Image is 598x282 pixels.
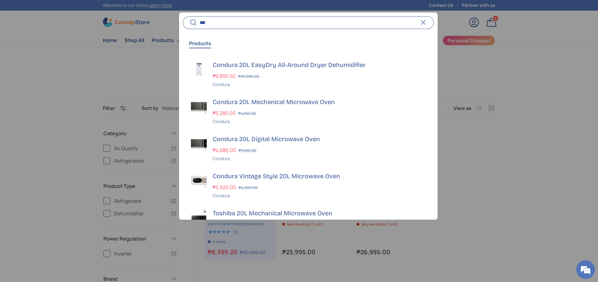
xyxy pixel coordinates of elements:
a: Toshiba 20L Mechanical Microwave Oven ₱4,595.00 Toshiba [179,204,438,241]
a: Condura 20L Mechanical Microwave Oven ₱3,280.00 ₱4,100.00 Condura [179,93,438,130]
h3: Toshiba 20L Mechanical Microwave Oven [213,209,426,217]
strong: ₱4,080.00 [213,147,238,154]
div: Condura [213,81,426,88]
s: ₱4,900.00 [239,185,258,190]
s: ₱5,100.00 [239,148,256,153]
strong: ₱9,895.50 [213,73,237,79]
h3: Condura 20L Mechanical Microwave Oven [213,98,426,106]
button: Products [189,36,211,50]
a: Condura 20L Digital Microwave Oven ₱4,080.00 ₱5,100.00 Condura [179,130,438,167]
div: Condura [213,192,426,199]
s: ₱10,995.00 [238,74,259,79]
h3: Condura 20L Digital Microwave Oven [213,135,426,143]
img: condura-easy-dry-dehumidifier-full-view-concepstore.ph [190,60,208,78]
s: ₱4,100.00 [238,111,256,116]
div: Condura [213,155,426,162]
strong: ₱3,280.00 [213,110,237,117]
h3: Condura Vintage Style 20L Microwave Oven [213,172,426,180]
strong: ₱3,920.00 [213,184,238,191]
h3: Condura 20L EasyDry All-Around Dryer Dehumidifier [213,60,426,69]
a: Condura Vintage Style 20L Microwave Oven ₱3,920.00 ₱4,900.00 Condura [179,167,438,204]
div: Condura [213,118,426,125]
a: condura-easy-dry-dehumidifier-full-view-concepstore.ph Condura 20L EasyDry All-Around Dryer Dehum... [179,55,438,93]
